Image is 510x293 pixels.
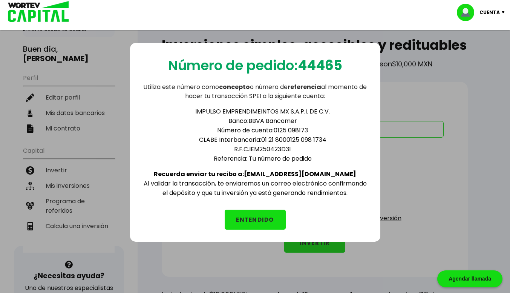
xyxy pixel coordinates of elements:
[479,7,500,18] p: Cuenta
[168,55,342,76] p: Número de pedido:
[142,83,368,101] p: Utiliza este número como o número de al momento de hacer tu transacción SPEI a la siguiente cuenta:
[157,135,368,144] li: CLABE Interbancaria: 01 21 8000125 098 1734
[219,83,250,91] b: concepto
[298,56,342,75] b: 44465
[157,144,368,154] li: R.F.C. IEM250423D31
[288,83,321,91] b: referencia
[500,11,510,14] img: icon-down
[157,154,368,163] li: Referencia: Tu número de pedido
[142,101,368,198] div: Al validar la transacción, te enviaremos un correo electrónico confirmando el depósito y que tu i...
[437,270,502,287] div: Agendar llamada
[457,4,479,21] img: profile-image
[157,107,368,116] li: IMPULSO EMPRENDIMEINTOS MX S.A.P.I. DE C.V.
[157,126,368,135] li: Número de cuenta: 0125 098173
[225,210,286,230] button: ENTENDIDO
[157,116,368,126] li: Banco: BBVA Bancomer
[154,170,356,178] b: Recuerda enviar tu recibo a: [EMAIL_ADDRESS][DOMAIN_NAME]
